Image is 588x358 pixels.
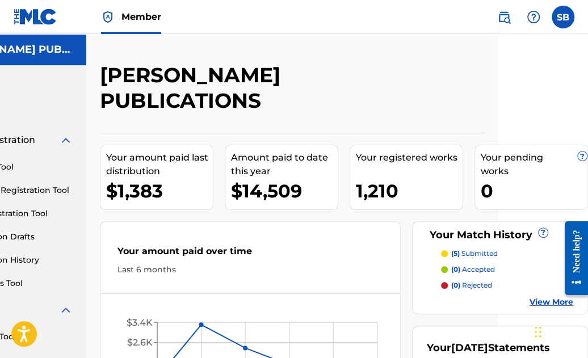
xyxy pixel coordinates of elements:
div: Your amount paid last distribution [106,151,213,178]
span: (0) [451,265,460,273]
p: rejected [451,280,492,290]
div: Drag [535,315,541,349]
div: $1,383 [106,178,213,204]
div: Your amount paid over time [117,245,383,264]
iframe: Chat Widget [531,304,588,358]
span: (5) [451,249,460,258]
span: [DATE] [451,342,488,354]
div: Your pending works [481,151,587,178]
span: Member [121,10,161,23]
div: Your Statements [427,340,550,356]
div: 0 [481,178,587,204]
div: 1,210 [356,178,463,204]
img: MLC Logo [14,9,57,25]
div: Your Match History [427,228,573,243]
h2: [PERSON_NAME] PUBLICATIONS [100,62,396,113]
img: expand [59,133,73,147]
div: Last 6 months [117,264,383,276]
p: accepted [451,264,495,275]
span: ? [578,151,587,161]
iframe: Resource Center [556,211,588,305]
div: $14,509 [231,178,338,204]
a: (0) accepted [441,264,573,275]
div: Help [522,6,545,28]
tspan: $3.4K [127,317,153,328]
a: (5) submitted [441,249,573,259]
p: submitted [451,249,498,259]
a: (0) rejected [441,280,573,290]
img: search [497,10,511,24]
a: View More [530,296,573,308]
div: Your registered works [356,151,463,165]
span: (0) [451,281,460,289]
div: User Menu [552,6,574,28]
a: Public Search [493,6,515,28]
span: ? [539,228,548,237]
img: help [527,10,540,24]
img: Top Rightsholder [101,10,115,24]
tspan: $2.6K [127,337,153,348]
img: expand [59,303,73,317]
div: Amount paid to date this year [231,151,338,178]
